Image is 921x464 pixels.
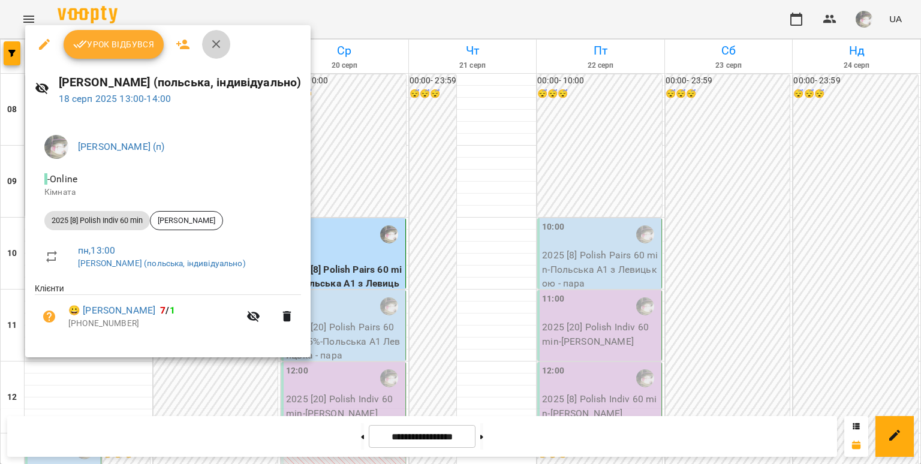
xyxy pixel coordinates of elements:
span: - Online [44,173,80,185]
h6: [PERSON_NAME] (польська, індивідуально) [59,73,302,92]
b: / [160,305,174,316]
span: Урок відбувся [73,37,155,52]
span: 1 [170,305,175,316]
img: e3906ac1da6b2fc8356eee26edbd6dfe.jpg [44,135,68,159]
span: 7 [160,305,165,316]
a: [PERSON_NAME] (польська, індивідуально) [78,258,246,268]
a: пн , 13:00 [78,245,115,256]
a: 18 серп 2025 13:00-14:00 [59,93,171,104]
div: [PERSON_NAME] [150,211,223,230]
a: [PERSON_NAME] (п) [78,141,165,152]
a: 😀 [PERSON_NAME] [68,303,155,318]
ul: Клієнти [35,282,301,342]
p: [PHONE_NUMBER] [68,318,239,330]
span: [PERSON_NAME] [151,215,222,226]
span: 2025 [8] Polish Indiv 60 min [44,215,150,226]
button: Урок відбувся [64,30,164,59]
p: Кімната [44,186,291,198]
